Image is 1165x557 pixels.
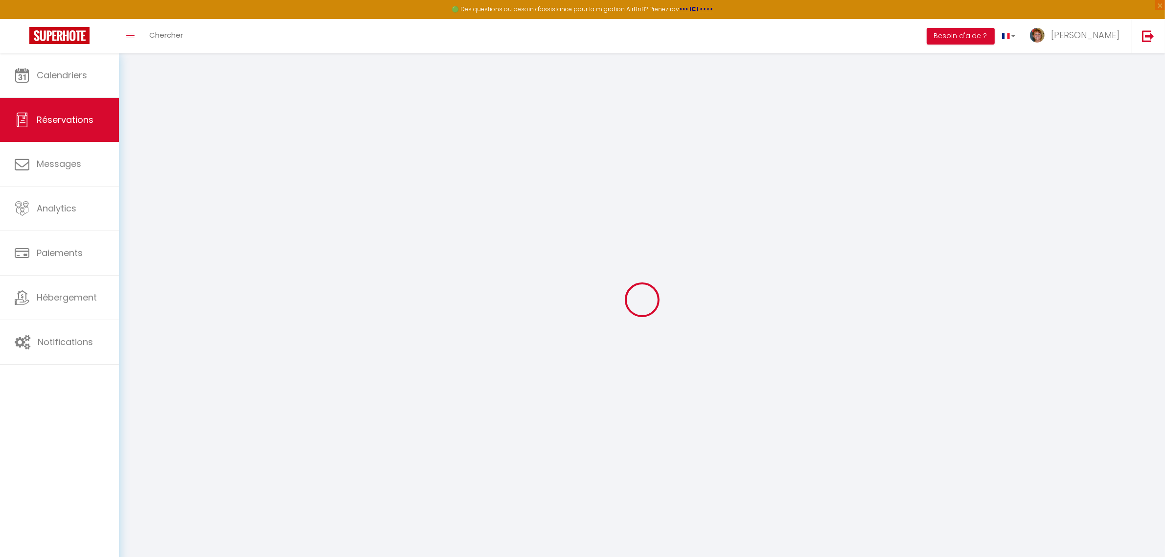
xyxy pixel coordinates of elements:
[1030,28,1045,43] img: ...
[927,28,995,45] button: Besoin d'aide ?
[1023,19,1132,53] a: ... [PERSON_NAME]
[679,5,713,13] a: >>> ICI <<<<
[37,291,97,303] span: Hébergement
[37,202,76,214] span: Analytics
[37,158,81,170] span: Messages
[38,336,93,348] span: Notifications
[1142,30,1154,42] img: logout
[29,27,90,44] img: Super Booking
[37,247,83,259] span: Paiements
[142,19,190,53] a: Chercher
[37,69,87,81] span: Calendriers
[37,114,93,126] span: Réservations
[1051,29,1119,41] span: [PERSON_NAME]
[149,30,183,40] span: Chercher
